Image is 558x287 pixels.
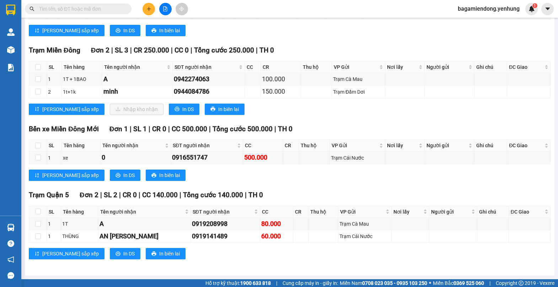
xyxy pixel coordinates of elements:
div: 100.000 [262,74,299,84]
span: Trạm Miền Đông [29,46,80,54]
span: [PERSON_NAME] sắp xếp [42,250,99,258]
td: Trạm Cái Nước [330,151,385,164]
span: printer [175,106,179,112]
button: printerIn biên lai [205,104,245,115]
td: Trạm Cà Mau [332,73,385,85]
span: | [149,125,150,133]
th: Ghi chú [474,61,507,73]
span: Miền Bắc [433,279,484,287]
div: 500.000 [244,153,281,162]
span: CR 0 [123,191,137,199]
span: Cung cấp máy in - giấy in: [283,279,338,287]
th: Thu hộ [301,61,332,73]
span: SĐT người nhận [193,208,253,216]
th: Tên hàng [62,140,101,151]
div: 0919141489 [192,231,259,241]
span: sort-ascending [34,173,39,178]
th: CR [261,61,301,73]
div: 2 [48,88,60,96]
th: Thu hộ [299,140,330,151]
button: printerIn DS [110,170,140,181]
span: bagamiendong.yenhung [452,4,525,13]
span: printer [116,28,120,34]
img: warehouse-icon [7,46,15,54]
img: warehouse-icon [7,28,15,36]
span: VP Gửi [332,142,378,149]
td: 0942274063 [173,73,245,85]
span: In DS [182,105,194,113]
td: Trạm Đầm Dơi [332,85,385,98]
span: Tổng cước 140.000 [183,191,243,199]
button: plus [143,3,155,15]
span: SL 2 [104,191,117,199]
span: ĐC Giao [509,63,543,71]
span: CR 250.000 [134,46,169,54]
span: Miền Nam [340,279,427,287]
span: Tên người nhận [102,142,163,149]
div: 1 [48,220,60,228]
span: SL 3 [115,46,128,54]
span: ĐC Giao [511,208,543,216]
th: Tên hàng [62,61,102,73]
span: Người gửi [426,142,467,149]
span: Hỗ trợ kỹ thuật: [205,279,271,287]
span: In biên lai [159,250,180,258]
span: VP Gửi [340,208,384,216]
button: printerIn biên lai [146,248,186,259]
button: sort-ascending[PERSON_NAME] sắp xếp [29,248,104,259]
span: In DS [123,250,135,258]
span: | [209,125,211,133]
span: 1 [533,3,536,8]
button: file-add [159,3,172,15]
div: 60.000 [261,231,292,241]
span: plus [146,6,151,11]
th: CC [243,140,283,151]
td: A [102,73,173,85]
span: | [171,46,173,54]
img: logo-vxr [6,5,15,15]
span: | [245,191,247,199]
span: Nơi lấy [387,142,417,149]
span: | [179,191,181,199]
div: Trạm Cái Nước [331,154,384,162]
div: 1 [48,75,60,83]
span: Bến xe Miền Đông Mới [29,125,99,133]
span: | [130,46,132,54]
th: CR [283,140,299,151]
span: In biên lai [218,105,239,113]
span: printer [151,28,156,34]
td: A [98,218,191,230]
button: downloadNhập kho nhận [110,104,163,115]
span: Tổng cước 250.000 [194,46,254,54]
td: 0919141489 [191,230,260,243]
span: In biên lai [159,27,180,34]
span: | [274,125,276,133]
span: | [100,191,102,199]
span: CC 140.000 [142,191,178,199]
div: 0 [102,153,170,162]
div: A [103,74,171,84]
div: 150.000 [262,87,299,96]
div: 80.000 [261,219,292,229]
div: minh [103,87,171,96]
div: THÙNG [62,232,97,240]
button: printerIn DS [110,25,140,36]
span: | [489,279,490,287]
div: 0942274063 [174,74,243,84]
span: Nơi lấy [387,63,417,71]
th: Ghi chú [474,140,507,151]
span: CC 0 [175,46,189,54]
span: Người gửi [431,208,470,216]
span: In DS [123,171,135,179]
th: SL [47,206,61,218]
th: SL [47,140,62,151]
span: SĐT người nhận [173,142,236,149]
td: Trạm Cà Mau [338,218,392,230]
div: Trạm Cái Nước [339,232,390,240]
div: Trạm Cà Mau [333,75,384,83]
span: caret-down [544,6,551,12]
span: | [191,46,192,54]
button: printerIn biên lai [146,25,186,36]
span: Tên người nhận [104,63,165,71]
span: CR 0 [152,125,166,133]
